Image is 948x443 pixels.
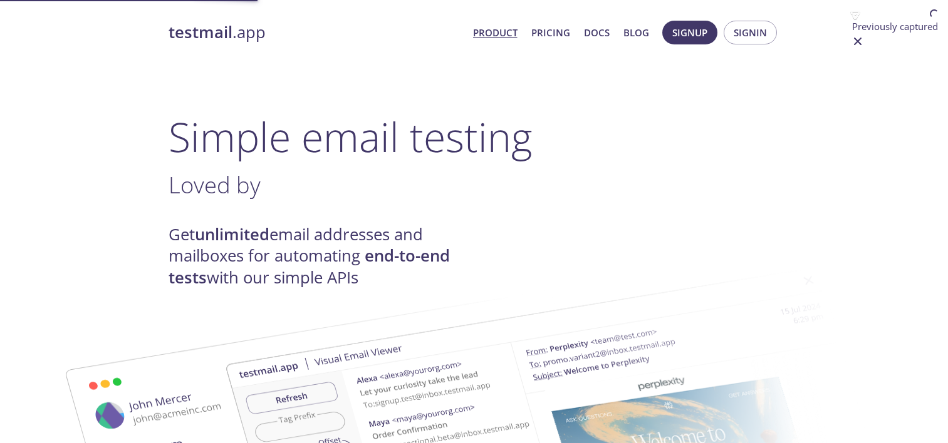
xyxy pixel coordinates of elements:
[195,223,269,245] strong: unlimited
[531,24,570,41] a: Pricing
[473,24,518,41] a: Product
[169,113,780,161] h1: Simple email testing
[169,224,474,288] h4: Get email addresses and mailboxes for automating with our simple APIs
[169,245,450,288] strong: end-to-end tests
[584,24,610,41] a: Docs
[169,21,232,43] strong: testmail
[724,21,777,44] button: Signin
[662,21,717,44] button: Signup
[623,24,649,41] a: Blog
[672,24,707,41] span: Signup
[169,169,261,200] span: Loved by
[734,24,767,41] span: Signin
[169,22,463,43] a: testmail.app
